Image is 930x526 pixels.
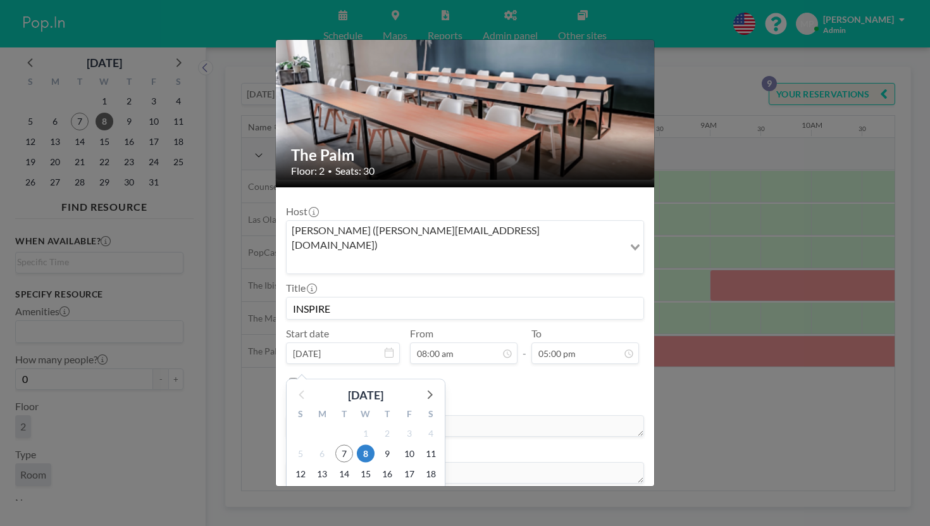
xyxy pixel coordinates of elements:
[410,327,433,340] label: From
[286,282,316,294] label: Title
[335,165,375,177] span: Seats: 30
[291,146,640,165] h2: The Palm
[288,254,623,271] input: Search for option
[286,327,329,340] label: Start date
[523,332,526,360] span: -
[291,165,325,177] span: Floor: 2
[286,205,318,218] label: Host
[531,327,542,340] label: To
[289,223,621,252] span: [PERSON_NAME] ([PERSON_NAME][EMAIL_ADDRESS][DOMAIN_NAME])
[287,297,643,319] input: (No title)
[276,8,655,180] img: 537.png
[328,166,332,176] span: •
[287,221,643,273] div: Search for option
